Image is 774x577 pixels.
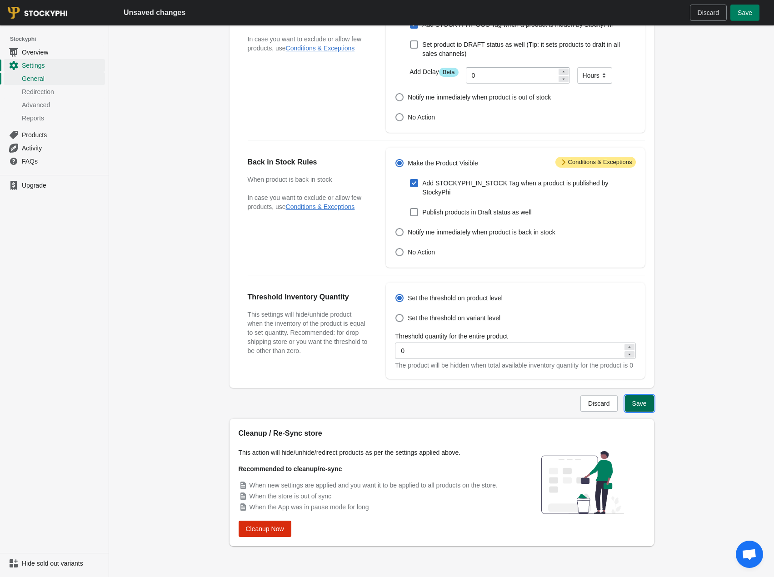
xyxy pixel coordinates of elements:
[22,74,103,83] span: General
[22,181,103,190] span: Upgrade
[409,67,458,77] label: Add Delay
[22,100,103,109] span: Advanced
[625,395,654,412] button: Save
[395,361,635,370] div: The product will be hidden when total available inventory quantity for the product is 0
[4,98,105,111] a: Advanced
[4,72,105,85] a: General
[4,154,105,168] a: FAQs
[4,85,105,98] a: Redirection
[422,208,531,217] span: Publish products in Draft status as well
[22,130,103,139] span: Products
[4,557,105,570] a: Hide sold out variants
[4,111,105,124] a: Reports
[22,87,103,96] span: Redirection
[408,293,503,303] span: Set the threshold on product level
[248,157,368,168] h2: Back in Stock Rules
[248,310,368,355] h3: This settings will hide/unhide product when the inventory of the product is equal to set quantity...
[408,93,551,102] span: Notify me immediately when product is out of stock
[22,559,103,568] span: Hide sold out variants
[250,492,332,500] span: When the store is out of sync
[239,428,511,439] h2: Cleanup / Re-Sync store
[730,5,759,21] button: Save
[248,35,368,53] p: In case you want to exclude or allow few products, use
[408,248,435,257] span: No Action
[439,68,459,77] span: Beta
[736,541,763,568] a: Open chat
[690,5,727,21] button: Discard
[124,7,185,18] h2: Unsaved changes
[408,113,435,122] span: No Action
[10,35,109,44] span: Stockyphi
[698,9,719,16] span: Discard
[4,141,105,154] a: Activity
[555,157,636,168] span: Conditions & Exceptions
[408,159,478,168] span: Make the Product Visible
[580,395,617,412] button: Discard
[248,193,368,211] p: In case you want to exclude or allow few products, use
[422,179,635,197] span: Add STOCKYPHI_IN_STOCK Tag when a product is published by StockyPhi
[248,292,368,303] h2: Threshold Inventory Quantity
[22,157,103,166] span: FAQs
[22,61,103,70] span: Settings
[250,482,498,489] span: When new settings are applied and you want it to be applied to all products on the store.
[4,59,105,72] a: Settings
[408,313,500,323] span: Set the threshold on variant level
[22,114,103,123] span: Reports
[22,48,103,57] span: Overview
[250,503,369,511] span: When the App was in pause mode for long
[248,175,368,184] h3: When product is back in stock
[422,40,635,58] span: Set product to DRAFT status as well (Tip: it sets products to draft in all sales channels)
[22,144,103,153] span: Activity
[286,203,355,210] button: Conditions & Exceptions
[239,448,511,457] p: This action will hide/unhide/redirect products as per the settings applied above.
[408,228,555,237] span: Notify me immediately when product is back in stock
[738,9,752,16] span: Save
[588,400,609,407] span: Discard
[395,332,508,341] label: Threshold quantity for the entire product
[286,45,355,52] button: Conditions & Exceptions
[632,400,647,407] span: Save
[246,525,284,532] span: Cleanup Now
[239,521,291,537] button: Cleanup Now
[239,465,342,473] strong: Recommended to cleanup/re-sync
[4,128,105,141] a: Products
[4,179,105,192] a: Upgrade
[4,45,105,59] a: Overview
